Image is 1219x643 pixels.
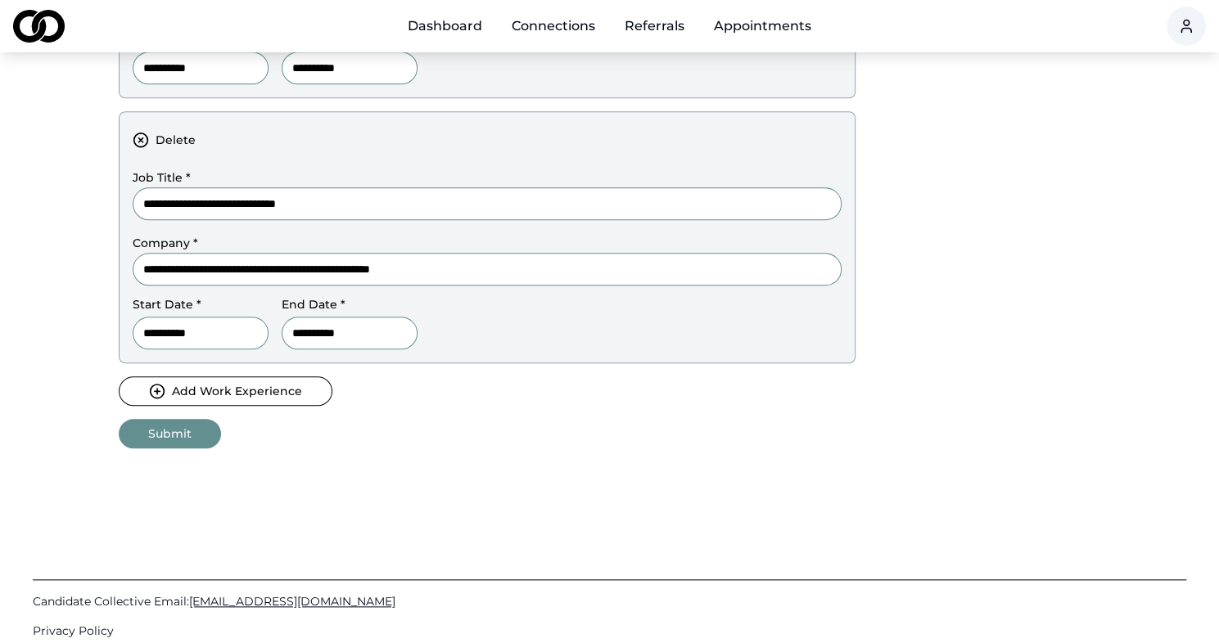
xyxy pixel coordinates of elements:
[33,593,1186,609] a: Candidate Collective Email:[EMAIL_ADDRESS][DOMAIN_NAME]
[133,125,225,155] button: Delete
[133,236,198,250] label: Company *
[612,10,698,43] a: Referrals
[395,10,495,43] a: Dashboard
[133,299,269,310] label: Start Date *
[13,10,65,43] img: logo
[119,376,332,406] button: Add Work Experience
[133,170,191,185] label: Job Title *
[701,10,824,43] a: Appointments
[33,623,1186,639] a: Privacy Policy
[119,419,221,448] button: Submit
[189,594,395,609] span: [EMAIL_ADDRESS][DOMAIN_NAME]
[282,299,418,310] label: End Date *
[499,10,608,43] a: Connections
[395,10,824,43] nav: Main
